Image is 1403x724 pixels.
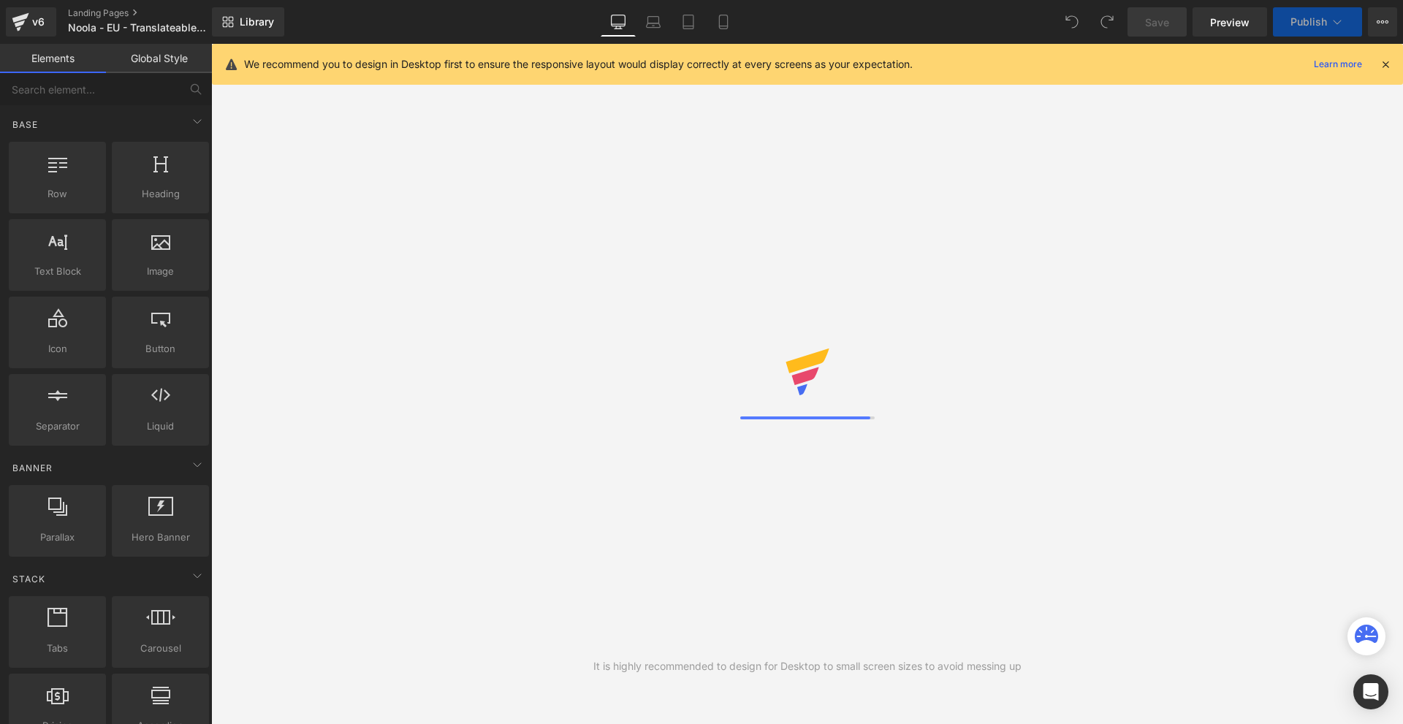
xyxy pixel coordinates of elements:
span: Carousel [116,641,205,656]
span: Image [116,264,205,279]
span: Library [240,15,274,28]
a: Laptop [636,7,671,37]
a: Tablet [671,7,706,37]
span: Icon [13,341,102,357]
a: Global Style [106,44,212,73]
span: Text Block [13,264,102,279]
a: Preview [1193,7,1267,37]
div: It is highly recommended to design for Desktop to small screen sizes to avoid messing up [593,658,1022,674]
span: Hero Banner [116,530,205,545]
div: Open Intercom Messenger [1353,674,1388,709]
button: Redo [1092,7,1122,37]
span: Liquid [116,419,205,434]
span: Separator [13,419,102,434]
span: Save [1145,15,1169,30]
span: Tabs [13,641,102,656]
span: Banner [11,461,54,475]
a: Desktop [601,7,636,37]
a: New Library [212,7,284,37]
span: Stack [11,572,47,586]
span: Publish [1290,16,1327,28]
span: Parallax [13,530,102,545]
button: Undo [1057,7,1087,37]
span: Noola - EU - Translateable - Menstrual Disc [68,22,208,34]
button: Publish [1273,7,1362,37]
div: v6 [29,12,47,31]
button: More [1368,7,1397,37]
a: Learn more [1308,56,1368,73]
a: Landing Pages [68,7,236,19]
span: Heading [116,186,205,202]
span: Row [13,186,102,202]
span: Preview [1210,15,1250,30]
span: Button [116,341,205,357]
span: Base [11,118,39,132]
a: Mobile [706,7,741,37]
a: v6 [6,7,56,37]
p: We recommend you to design in Desktop first to ensure the responsive layout would display correct... [244,56,913,72]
